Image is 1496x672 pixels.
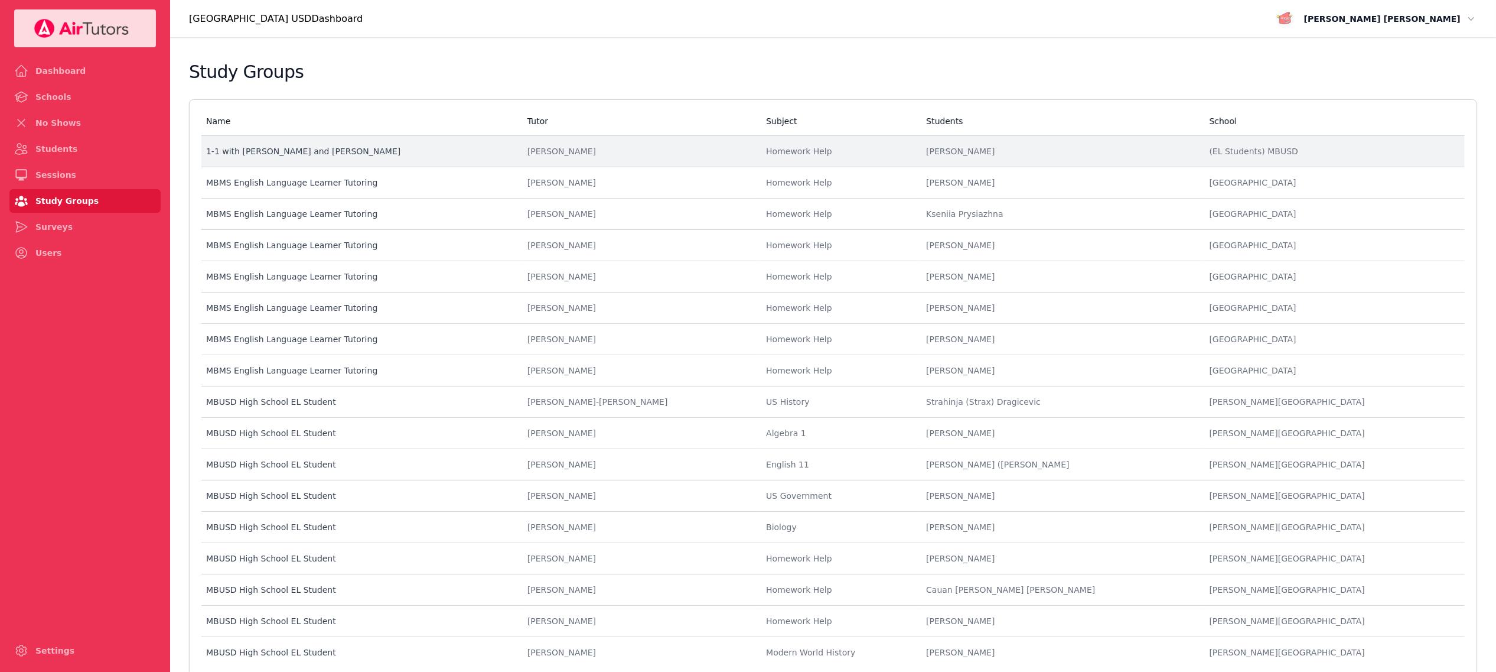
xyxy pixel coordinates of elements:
[926,490,1195,502] li: [PERSON_NAME]
[206,239,513,251] div: MBMS English Language Learner Tutoring
[201,606,1465,637] tr: MBUSD High School EL Student[PERSON_NAME]Homework Help[PERSON_NAME][PERSON_NAME][GEOGRAPHIC_DATA]
[1210,208,1458,220] div: [GEOGRAPHIC_DATA]
[766,647,912,658] li: Modern World History
[206,208,513,220] div: MBMS English Language Learner Tutoring
[206,521,513,533] div: MBUSD High School EL Student
[201,136,1465,167] tr: 1-1 with [PERSON_NAME] and [PERSON_NAME][PERSON_NAME]Homework Help[PERSON_NAME](EL Students) MBUSD
[9,111,161,135] a: No Shows
[527,333,752,345] div: [PERSON_NAME]
[926,302,1195,314] li: [PERSON_NAME]
[926,647,1195,658] li: [PERSON_NAME]
[926,584,1195,596] li: Cauan [PERSON_NAME] [PERSON_NAME]
[206,177,513,189] div: MBMS English Language Learner Tutoring
[201,261,1465,293] tr: MBMS English Language Learner Tutoring[PERSON_NAME]Homework Help[PERSON_NAME][GEOGRAPHIC_DATA]
[759,107,919,136] th: Subject
[1210,177,1458,189] div: [GEOGRAPHIC_DATA]
[527,553,752,564] div: [PERSON_NAME]
[1210,553,1458,564] div: [PERSON_NAME][GEOGRAPHIC_DATA]
[201,324,1465,355] tr: MBMS English Language Learner Tutoring[PERSON_NAME]Homework Help[PERSON_NAME][GEOGRAPHIC_DATA]
[206,553,513,564] div: MBUSD High School EL Student
[34,19,129,38] img: Your Company
[1276,9,1295,28] img: avatar
[766,521,912,533] li: Biology
[1202,107,1465,136] th: School
[201,418,1465,449] tr: MBUSD High School EL Student[PERSON_NAME]Algebra 1[PERSON_NAME][PERSON_NAME][GEOGRAPHIC_DATA]
[527,177,752,189] div: [PERSON_NAME]
[206,615,513,627] div: MBUSD High School EL Student
[926,427,1195,439] li: [PERSON_NAME]
[527,459,752,470] div: [PERSON_NAME]
[926,365,1195,376] li: [PERSON_NAME]
[9,137,161,161] a: Students
[766,145,912,157] li: Homework Help
[766,302,912,314] li: Homework Help
[527,615,752,627] div: [PERSON_NAME]
[9,241,161,265] a: Users
[189,61,304,83] h2: Study Groups
[206,302,513,314] div: MBMS English Language Learner Tutoring
[1210,427,1458,439] div: [PERSON_NAME][GEOGRAPHIC_DATA]
[201,199,1465,230] tr: MBMS English Language Learner Tutoring[PERSON_NAME]Homework HelpKseniia Prysiazhna[GEOGRAPHIC_DATA]
[206,459,513,470] div: MBUSD High School EL Student
[766,396,912,408] li: US History
[766,208,912,220] li: Homework Help
[766,365,912,376] li: Homework Help
[766,459,912,470] li: English 11
[1210,521,1458,533] div: [PERSON_NAME][GEOGRAPHIC_DATA]
[206,584,513,596] div: MBUSD High School EL Student
[9,59,161,83] a: Dashboard
[206,647,513,658] div: MBUSD High School EL Student
[1210,271,1458,283] div: [GEOGRAPHIC_DATA]
[527,208,752,220] div: [PERSON_NAME]
[926,333,1195,345] li: [PERSON_NAME]
[201,449,1465,481] tr: MBUSD High School EL Student[PERSON_NAME]English 11[PERSON_NAME] ([PERSON_NAME][PERSON_NAME][GEOG...
[766,239,912,251] li: Homework Help
[1210,239,1458,251] div: [GEOGRAPHIC_DATA]
[926,615,1195,627] li: [PERSON_NAME]
[766,490,912,502] li: US Government
[201,637,1465,668] tr: MBUSD High School EL Student[PERSON_NAME]Modern World History[PERSON_NAME][PERSON_NAME][GEOGRAPHI...
[201,387,1465,418] tr: MBUSD High School EL Student[PERSON_NAME]-[PERSON_NAME]US HistoryStrahinja (Strax) Dragicevic[PER...
[926,459,1195,470] li: [PERSON_NAME] ([PERSON_NAME]
[926,145,1195,157] li: [PERSON_NAME]
[1210,333,1458,345] div: [GEOGRAPHIC_DATA]
[9,189,161,213] a: Study Groups
[527,521,752,533] div: [PERSON_NAME]
[201,543,1465,574] tr: MBUSD High School EL Student[PERSON_NAME]Homework Help[PERSON_NAME][PERSON_NAME][GEOGRAPHIC_DATA]
[201,167,1465,199] tr: MBMS English Language Learner Tutoring[PERSON_NAME]Homework Help[PERSON_NAME][GEOGRAPHIC_DATA]
[201,293,1465,324] tr: MBMS English Language Learner Tutoring[PERSON_NAME]Homework Help[PERSON_NAME][GEOGRAPHIC_DATA]
[527,396,752,408] div: [PERSON_NAME]-[PERSON_NAME]
[527,490,752,502] div: [PERSON_NAME]
[527,145,752,157] div: [PERSON_NAME]
[206,365,513,376] div: MBMS English Language Learner Tutoring
[766,177,912,189] li: Homework Help
[926,177,1195,189] li: [PERSON_NAME]
[527,584,752,596] div: [PERSON_NAME]
[527,427,752,439] div: [PERSON_NAME]
[1210,490,1458,502] div: [PERSON_NAME][GEOGRAPHIC_DATA]
[766,584,912,596] li: Homework Help
[926,239,1195,251] li: [PERSON_NAME]
[527,239,752,251] div: [PERSON_NAME]
[9,639,161,663] a: Settings
[926,271,1195,283] li: [PERSON_NAME]
[766,427,912,439] li: Algebra 1
[206,490,513,502] div: MBUSD High School EL Student
[206,271,513,283] div: MBMS English Language Learner Tutoring
[766,553,912,564] li: Homework Help
[201,355,1465,387] tr: MBMS English Language Learner Tutoring[PERSON_NAME]Homework Help[PERSON_NAME][GEOGRAPHIC_DATA]
[926,396,1195,408] li: Strahinja (Strax) Dragicevic
[206,396,513,408] div: MBUSD High School EL Student
[201,512,1465,543] tr: MBUSD High School EL Student[PERSON_NAME]Biology[PERSON_NAME][PERSON_NAME][GEOGRAPHIC_DATA]
[766,271,912,283] li: Homework Help
[926,521,1195,533] li: [PERSON_NAME]
[919,107,1202,136] th: Students
[9,85,161,109] a: Schools
[1210,145,1458,157] div: (EL Students) MBUSD
[766,333,912,345] li: Homework Help
[1210,365,1458,376] div: [GEOGRAPHIC_DATA]
[527,365,752,376] div: [PERSON_NAME]
[1210,459,1458,470] div: [PERSON_NAME][GEOGRAPHIC_DATA]
[1210,584,1458,596] div: [PERSON_NAME][GEOGRAPHIC_DATA]
[206,145,513,157] div: 1-1 with [PERSON_NAME] and [PERSON_NAME]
